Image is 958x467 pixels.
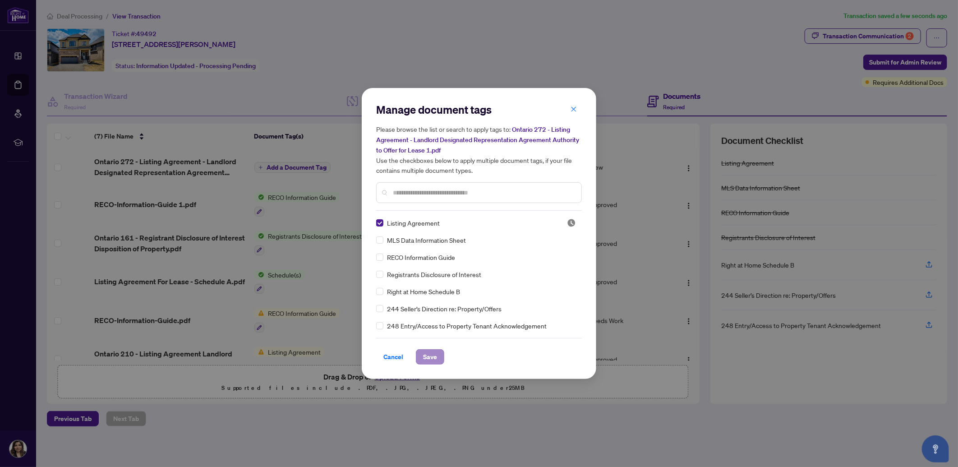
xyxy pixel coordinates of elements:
span: 244 Seller’s Direction re: Property/Offers [387,304,502,314]
h5: Please browse the list or search to apply tags to: Use the checkboxes below to apply multiple doc... [376,124,582,175]
button: Open asap [922,435,949,462]
h2: Manage document tags [376,102,582,117]
span: Registrants Disclosure of Interest [387,269,481,279]
span: Pending Review [567,218,576,227]
img: status [567,218,576,227]
span: Cancel [383,350,403,364]
span: Save [423,350,437,364]
span: Ontario 272 - Listing Agreement - Landlord Designated Representation Agreement Authority to Offer... [376,125,579,154]
span: MLS Data Information Sheet [387,235,466,245]
button: Save [416,349,444,365]
span: 248 Entry/Access to Property Tenant Acknowledgement [387,321,547,331]
span: Right at Home Schedule B [387,287,460,296]
button: Cancel [376,349,410,365]
span: RECO Information Guide [387,252,455,262]
span: close [571,106,577,112]
span: Listing Agreement [387,218,440,228]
